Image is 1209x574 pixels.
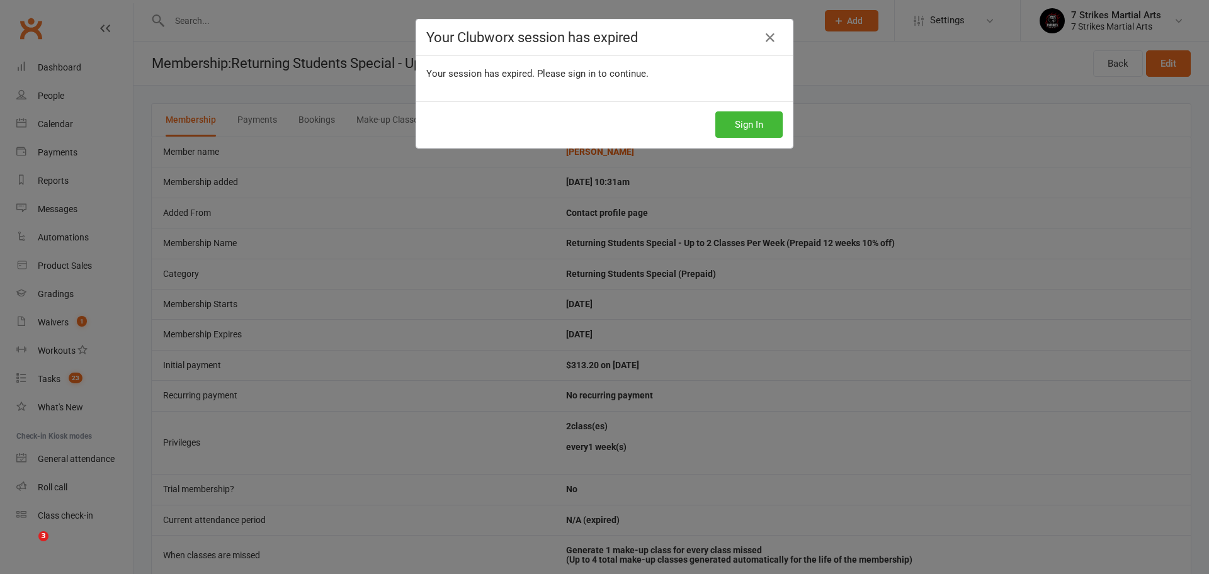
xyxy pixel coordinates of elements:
[715,111,783,138] button: Sign In
[38,531,48,541] span: 3
[13,531,43,561] iframe: Intercom live chat
[760,28,780,48] a: Close
[426,30,783,45] h4: Your Clubworx session has expired
[426,68,649,79] span: Your session has expired. Please sign in to continue.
